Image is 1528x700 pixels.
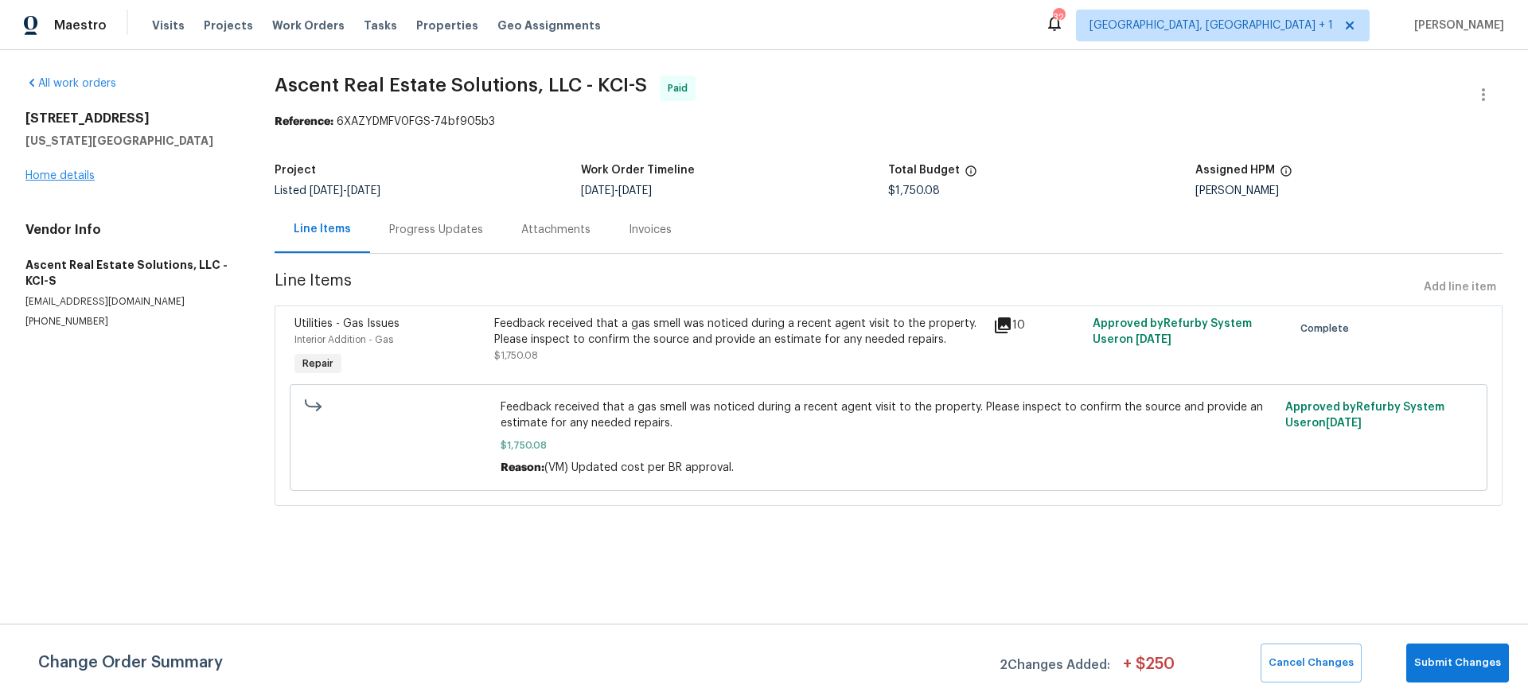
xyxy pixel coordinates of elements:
span: [PERSON_NAME] [1408,17,1504,33]
span: (VM) Updated cost per BR approval. [544,462,734,473]
span: Visits [152,17,185,33]
a: All work orders [25,78,116,89]
span: [DATE] [1326,418,1362,429]
span: Geo Assignments [497,17,601,33]
span: Utilities - Gas Issues [294,318,400,329]
span: - [310,185,380,196]
b: Reference: [275,116,333,127]
span: Approved by Refurby System User on [1285,402,1444,429]
span: Feedback received that a gas smell was noticed during a recent agent visit to the property. Pleas... [501,399,1276,431]
span: $1,750.08 [501,437,1276,453]
span: Ascent Real Estate Solutions, LLC - KCI-S [275,76,647,95]
span: The hpm assigned to this work order. [1280,165,1292,185]
span: Listed [275,185,380,196]
h5: Ascent Real Estate Solutions, LLC - KCI-S [25,257,236,289]
div: 10 [993,316,1083,335]
p: [EMAIL_ADDRESS][DOMAIN_NAME] [25,295,236,309]
span: Line Items [275,273,1417,302]
span: Tasks [364,20,397,31]
span: [DATE] [347,185,380,196]
span: Complete [1300,321,1355,336]
h2: [STREET_ADDRESS] [25,111,236,126]
span: [DATE] [581,185,614,196]
span: Properties [416,17,478,33]
span: [DATE] [310,185,343,196]
span: Maestro [54,17,107,33]
h5: Total Budget [888,165,960,176]
div: Line Items [294,221,351,237]
h5: Work Order Timeline [581,165,695,176]
span: Paid [668,80,694,96]
a: Home details [25,170,95,181]
h5: Project [275,165,316,176]
div: Invoices [629,222,672,238]
div: Attachments [521,222,591,238]
span: Work Orders [272,17,345,33]
div: 6XAZYDMFV0FGS-74bf905b3 [275,114,1503,130]
span: [DATE] [618,185,652,196]
span: Repair [296,356,340,371]
span: $1,750.08 [888,185,940,196]
h5: Assigned HPM [1195,165,1275,176]
h4: Vendor Info [25,222,236,238]
p: [PHONE_NUMBER] [25,315,236,329]
span: The total cost of line items that have been proposed by Opendoor. This sum includes line items th... [965,165,977,185]
span: $1,750.08 [494,351,538,360]
h5: [US_STATE][GEOGRAPHIC_DATA] [25,133,236,149]
div: Feedback received that a gas smell was noticed during a recent agent visit to the property. Pleas... [494,316,984,348]
span: [GEOGRAPHIC_DATA], [GEOGRAPHIC_DATA] + 1 [1089,17,1333,33]
div: [PERSON_NAME] [1195,185,1503,196]
span: Projects [204,17,253,33]
div: Progress Updates [389,222,483,238]
span: - [581,185,652,196]
span: Approved by Refurby System User on [1093,318,1252,345]
span: [DATE] [1136,334,1171,345]
div: 32 [1053,10,1064,25]
span: Interior Addition - Gas [294,335,393,344]
span: Reason: [501,462,544,473]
